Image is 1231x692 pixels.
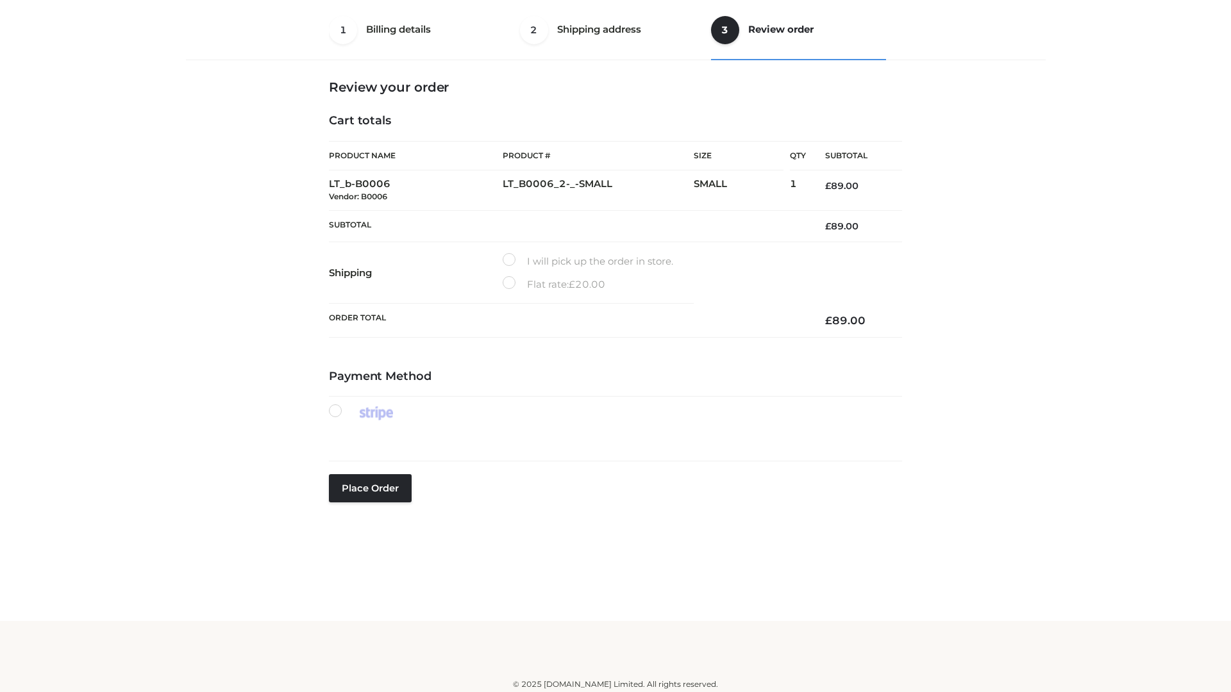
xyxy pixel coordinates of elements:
span: £ [569,278,575,290]
span: £ [825,220,831,232]
h3: Review your order [329,79,902,95]
th: Product Name [329,141,503,170]
bdi: 89.00 [825,314,866,327]
span: £ [825,180,831,192]
th: Shipping [329,242,503,304]
td: LT_B0006_2-_-SMALL [503,170,694,211]
button: Place order [329,474,412,502]
small: Vendor: B0006 [329,192,387,201]
label: I will pick up the order in store. [503,253,673,270]
td: 1 [790,170,806,211]
th: Subtotal [329,210,806,242]
th: Size [694,142,783,170]
th: Order Total [329,304,806,338]
bdi: 20.00 [569,278,605,290]
bdi: 89.00 [825,180,858,192]
bdi: 89.00 [825,220,858,232]
span: £ [825,314,832,327]
label: Flat rate: [503,276,605,293]
h4: Cart totals [329,114,902,128]
h4: Payment Method [329,370,902,384]
td: LT_b-B0006 [329,170,503,211]
div: © 2025 [DOMAIN_NAME] Limited. All rights reserved. [190,678,1041,691]
th: Subtotal [806,142,902,170]
td: SMALL [694,170,790,211]
th: Qty [790,141,806,170]
th: Product # [503,141,694,170]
